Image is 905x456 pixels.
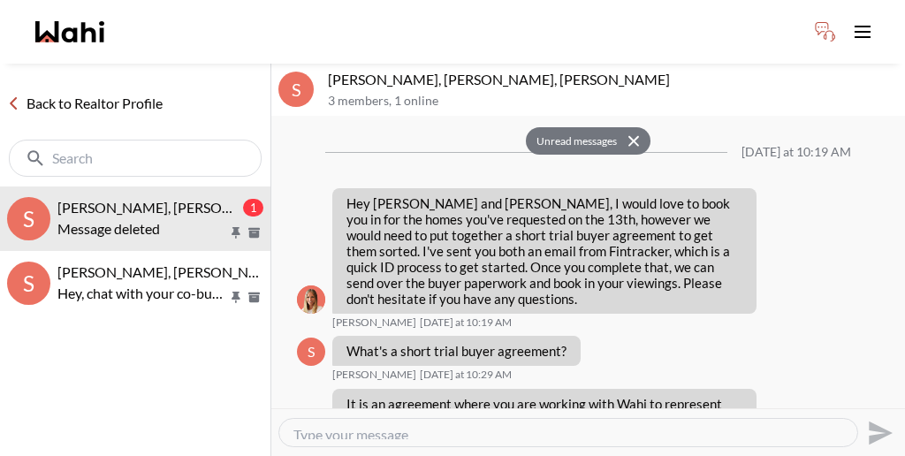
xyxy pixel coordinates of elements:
[297,285,325,314] div: Michelle Ryckman
[228,225,244,240] button: Pin
[297,285,325,314] img: M
[7,262,50,305] div: S
[7,197,50,240] div: S
[35,21,104,42] a: Wahi homepage
[420,315,512,330] time: 2025-09-11T14:19:08.873Z
[420,368,512,382] time: 2025-09-11T14:29:33.364Z
[526,127,622,156] button: Unread messages
[845,14,880,49] button: Toggle open navigation menu
[297,338,325,366] div: S
[293,426,843,439] textarea: Type your message
[741,145,851,160] div: [DATE] at 10:19 AM
[278,72,314,107] div: S
[57,283,228,304] p: Hey, chat with your co-buyer here.
[332,315,416,330] span: [PERSON_NAME]
[245,225,263,240] button: Archive
[332,368,416,382] span: [PERSON_NAME]
[346,343,567,359] p: What's a short trial buyer agreement?
[52,149,222,167] input: Search
[243,199,263,217] div: 1
[328,94,898,109] p: 3 members , 1 online
[328,71,898,88] p: [PERSON_NAME], [PERSON_NAME], [PERSON_NAME]
[57,199,399,216] span: [PERSON_NAME], [PERSON_NAME], [PERSON_NAME]
[228,290,244,305] button: Pin
[858,413,898,452] button: Send
[57,263,284,280] span: [PERSON_NAME], [PERSON_NAME]
[245,290,263,305] button: Archive
[57,218,263,239] div: Message deleted
[346,195,742,307] p: Hey [PERSON_NAME] and [PERSON_NAME], I would love to book you in for the homes you've requested o...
